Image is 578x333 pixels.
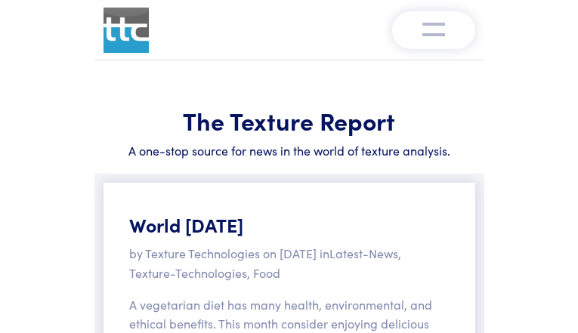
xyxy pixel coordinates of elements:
[392,11,475,49] button: Toggle navigation
[104,142,475,159] h6: A one-stop source for news in the world of texture analysis.
[104,8,149,53] img: ttc_logo_1x1_v1.0.png
[129,211,450,238] h5: World [DATE]
[104,106,475,136] h1: The Texture Report
[129,244,450,282] p: by Texture Technologies on [DATE] in
[422,19,445,37] img: menu-v1.0.png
